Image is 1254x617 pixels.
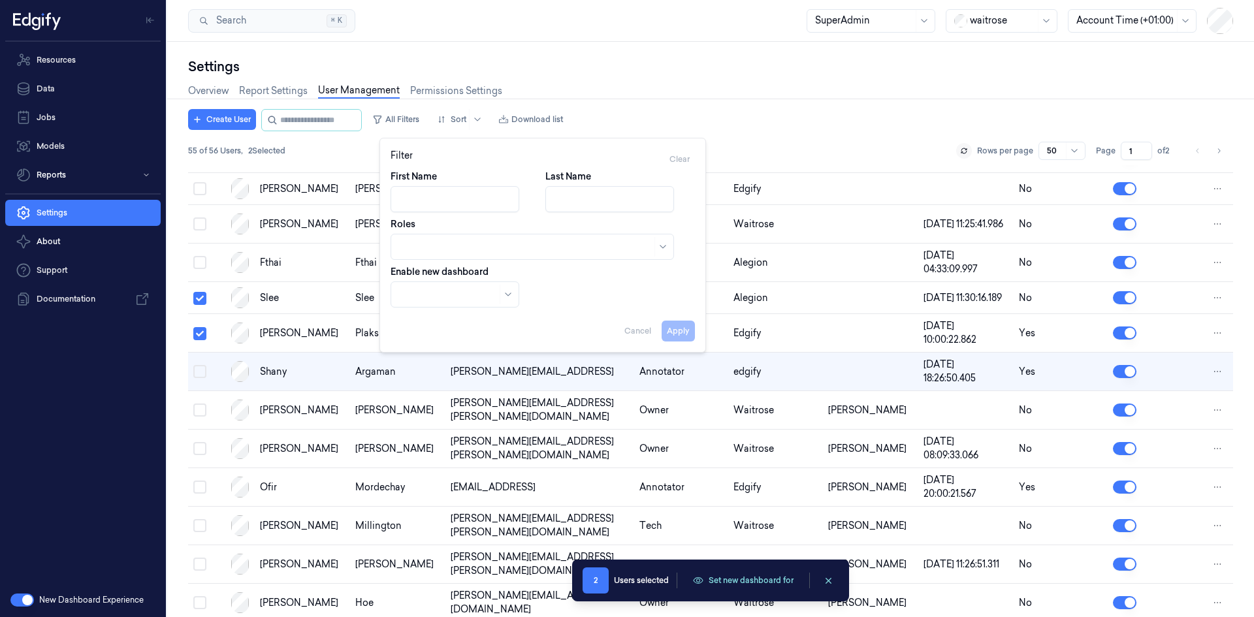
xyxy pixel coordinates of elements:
span: 55 of 56 Users , [188,145,243,157]
div: fthai [260,256,345,270]
div: [PERSON_NAME] [260,558,345,571]
div: [DATE] 20:00:21.567 [924,473,1008,501]
button: Create User [188,109,256,130]
div: No [1019,182,1103,196]
div: Hoe [355,596,440,610]
div: slee [260,291,345,305]
a: Jobs [5,104,161,131]
div: [PERSON_NAME][EMAIL_ADDRESS][DOMAIN_NAME] [451,589,628,616]
div: [PERSON_NAME] [355,442,440,456]
button: About [5,229,161,255]
div: Settings [188,57,1233,76]
label: Last Name [545,170,591,183]
div: [PERSON_NAME] [828,558,913,571]
div: Waitrose [733,558,818,571]
div: No [1019,256,1103,270]
button: All Filters [367,109,425,130]
span: 2 [583,567,609,593]
div: slee [355,291,440,305]
a: Permissions Settings [410,84,502,98]
div: Millington [355,519,440,533]
div: No [1019,596,1103,610]
button: Select row [193,217,206,230]
div: Yes [1019,481,1103,494]
a: Settings [5,200,161,226]
div: [DATE] 11:25:41.986 [924,217,1008,231]
div: No [1019,442,1103,456]
a: Resources [5,47,161,73]
div: Plaksin [355,326,440,340]
div: [PERSON_NAME][EMAIL_ADDRESS][PERSON_NAME][DOMAIN_NAME] [451,435,628,462]
div: No [1019,558,1103,571]
div: Yes [1019,365,1103,379]
div: Ofir [260,481,345,494]
a: Data [5,76,161,102]
div: [PERSON_NAME] [828,442,913,456]
button: Select row [193,519,206,532]
div: [PERSON_NAME] [828,403,913,417]
div: [PERSON_NAME] [260,217,345,231]
div: Waitrose [733,519,818,533]
button: Download list [493,109,568,130]
div: [PERSON_NAME] [828,481,913,494]
button: Select row [193,365,206,378]
div: Edgify [733,326,818,340]
button: Reports [5,162,161,188]
a: Documentation [5,286,161,312]
div: No [1019,519,1103,533]
div: [PERSON_NAME] [260,182,345,196]
button: clearSelection [818,570,839,591]
div: [DATE] 11:30:16.189 [924,291,1008,305]
button: Select row [193,182,206,195]
div: Edgify [733,481,818,494]
div: [PERSON_NAME] [260,442,345,456]
div: Users selected [614,575,669,586]
label: First Name [391,170,437,183]
div: [PERSON_NAME] [828,596,913,610]
div: [DATE] 10:00:22.862 [924,319,1008,347]
button: Select row [193,481,206,494]
div: fthai [355,256,440,270]
button: Search⌘K [188,9,355,33]
p: Rows per page [977,145,1033,157]
div: [PERSON_NAME][EMAIL_ADDRESS][PERSON_NAME][DOMAIN_NAME] [451,550,628,578]
div: edgify [733,365,818,379]
span: of 2 [1157,145,1178,157]
div: [PERSON_NAME] [260,596,345,610]
div: Waitrose [733,442,818,456]
div: [EMAIL_ADDRESS] [451,481,628,494]
div: Alegion [733,291,818,305]
div: [DATE] 18:26:50.405 [924,358,1008,385]
button: Select row [193,292,206,305]
button: Set new dashboard for [685,571,801,590]
span: 2 Selected [248,145,285,157]
button: Select row [193,256,206,269]
div: Yes [1019,326,1103,340]
div: [PERSON_NAME] [260,403,345,417]
a: Report Settings [239,84,308,98]
div: [PERSON_NAME] [355,217,440,231]
div: [DATE] 08:09:33.066 [924,435,1008,462]
div: Tech [639,519,724,533]
span: Page [1096,145,1116,157]
div: No [1019,217,1103,231]
div: Edgify [733,182,818,196]
div: [PERSON_NAME] [828,519,913,533]
div: [PERSON_NAME][EMAIL_ADDRESS][PERSON_NAME][DOMAIN_NAME] [451,396,628,424]
button: Select row [193,403,206,417]
div: [DATE] 11:26:51.311 [924,558,1008,571]
div: Annotator [639,365,724,379]
div: Waitrose [733,403,818,417]
button: Select row [193,596,206,609]
button: Select row [193,442,206,455]
div: Waitrose [733,217,818,231]
div: Owner [639,596,724,610]
a: Models [5,133,161,159]
div: Owner [639,442,724,456]
div: Argaman [355,365,440,379]
div: [PERSON_NAME] [355,558,440,571]
div: No [1019,291,1103,305]
div: Shany [260,365,345,379]
a: Support [5,257,161,283]
label: Enable new dashboard [391,265,489,278]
